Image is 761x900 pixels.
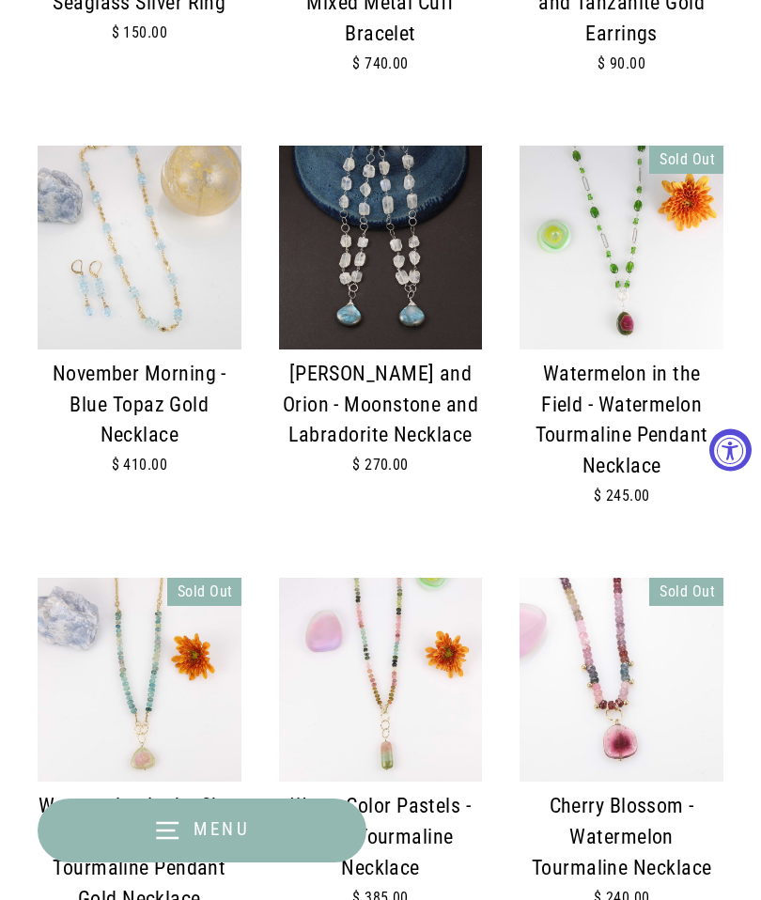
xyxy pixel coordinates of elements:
[520,791,723,884] div: Cherry Blossom - Watermelon Tourmaline Necklace
[520,146,723,349] img: Watermelon in the Field - Watermelon Tourmaline Pendant Necklace main image | Breathe Autumn Rain...
[279,791,483,884] div: Water Color Pastels - Multi Tourmaline Necklace
[38,359,241,452] div: November Morning - Blue Topaz Gold Necklace
[279,359,483,452] div: [PERSON_NAME] and Orion - Moonstone and Labradorite Necklace
[112,23,168,41] span: $ 150.00
[194,818,251,840] span: Menu
[352,456,409,473] span: $ 270.00
[279,146,483,509] a: Juliet and Orion - Moonstone and Labradorite Necklace main image | Breathe Autumn Rain Jewelry [P...
[649,578,723,606] div: Sold Out
[709,429,752,472] button: Accessibility Widget, click to open
[112,456,168,473] span: $ 410.00
[598,54,645,72] span: $ 90.00
[279,146,483,349] img: Juliet and Orion - Moonstone and Labradorite Necklace main image | Breathe Autumn Rain Jewelry
[352,54,409,72] span: $ 740.00
[520,578,723,782] img: Cherry Blossom - Watermelon Tourmaline Necklace main image | Breathe Autumn rain Jewelry
[167,578,241,606] div: Sold Out
[520,359,723,483] div: Watermelon in the Field - Watermelon Tourmaline Pendant Necklace
[649,146,723,174] div: Sold Out
[38,799,366,862] button: Menu
[38,578,241,782] img: Watermelon in the Sky - Watermelon Tourmaline Pendant Gold Necklace main image | Breathe Autumn R...
[38,146,241,509] a: November Morning - Blue Topaz Gold Necklace main image | Breathe Autumn Rain Jewelry November Mor...
[520,146,723,540] a: Watermelon in the Field - Watermelon Tourmaline Pendant Necklace main image | Breathe Autumn Rain...
[38,146,241,349] img: November Morning - Blue Topaz Gold Necklace main image | Breathe Autumn Rain Jewelry
[594,487,650,504] span: $ 245.00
